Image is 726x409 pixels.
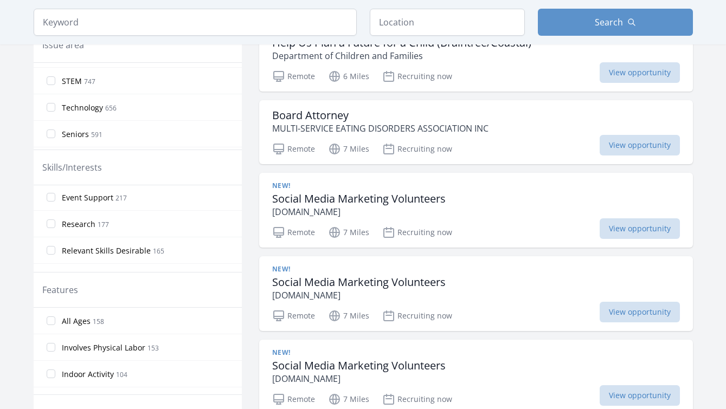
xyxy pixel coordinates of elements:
[600,302,680,322] span: View opportunity
[382,393,452,406] p: Recruiting now
[98,220,109,229] span: 177
[47,369,55,378] input: Indoor Activity 104
[259,28,693,92] a: Help Us Plan a Future for a Child (Braintree/Coastal) Department of Children and Families Remote ...
[328,393,369,406] p: 7 Miles
[153,246,164,256] span: 165
[272,49,531,62] p: Department of Children and Families
[47,343,55,352] input: Involves Physical Labor 153
[47,103,55,112] input: Technology 656
[259,100,693,164] a: Board Attorney MULTI-SERVICE EATING DISORDERS ASSOCIATION INC Remote 7 Miles Recruiting now View ...
[259,173,693,248] a: New! Social Media Marketing Volunteers [DOMAIN_NAME] Remote 7 Miles Recruiting now View opportunity
[105,103,117,113] span: 656
[272,276,446,289] h3: Social Media Marketing Volunteers
[47,219,55,228] input: Research 177
[42,161,102,174] legend: Skills/Interests
[272,265,291,274] span: New!
[328,226,369,239] p: 7 Miles
[47,76,55,85] input: STEM 747
[93,317,104,326] span: 158
[62,102,103,113] span: Technology
[34,9,357,36] input: Keyword
[538,9,693,36] button: Search
[62,245,151,256] span: Relevant Skills Desirable
[382,142,452,155] p: Recruiting now
[328,142,369,155] p: 7 Miles
[272,359,446,372] h3: Social Media Marketing Volunteers
[370,9,525,36] input: Location
[272,289,446,302] p: [DOMAIN_NAME]
[272,122,489,135] p: MULTI-SERVICE EATING DISORDERS ASSOCIATION INC
[62,219,95,230] span: Research
[115,193,127,203] span: 217
[62,316,91,327] span: All Ages
[91,130,102,139] span: 591
[47,246,55,255] input: Relevant Skills Desirable 165
[84,77,95,86] span: 747
[116,370,127,379] span: 104
[272,142,315,155] p: Remote
[272,70,315,83] p: Remote
[272,309,315,322] p: Remote
[47,129,55,138] input: Seniors 591
[62,76,82,87] span: STEM
[47,316,55,325] input: All Ages 158
[328,309,369,322] p: 7 Miles
[600,218,680,239] span: View opportunity
[272,192,446,205] h3: Social Media Marketing Volunteers
[272,205,446,218] p: [DOMAIN_NAME]
[328,70,369,83] p: 6 Miles
[62,192,113,203] span: Event Support
[595,16,623,29] span: Search
[272,109,489,122] h3: Board Attorney
[147,343,159,353] span: 153
[62,342,145,353] span: Involves Physical Labor
[272,226,315,239] p: Remote
[42,38,84,51] legend: Issue area
[62,369,114,380] span: Indoor Activity
[259,256,693,331] a: New! Social Media Marketing Volunteers [DOMAIN_NAME] Remote 7 Miles Recruiting now View opportunity
[600,385,680,406] span: View opportunity
[62,129,89,140] span: Seniors
[382,70,452,83] p: Recruiting now
[272,393,315,406] p: Remote
[600,62,680,83] span: View opportunity
[272,372,446,385] p: [DOMAIN_NAME]
[272,348,291,357] span: New!
[382,226,452,239] p: Recruiting now
[42,283,78,296] legend: Features
[382,309,452,322] p: Recruiting now
[600,135,680,155] span: View opportunity
[47,193,55,202] input: Event Support 217
[272,181,291,190] span: New!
